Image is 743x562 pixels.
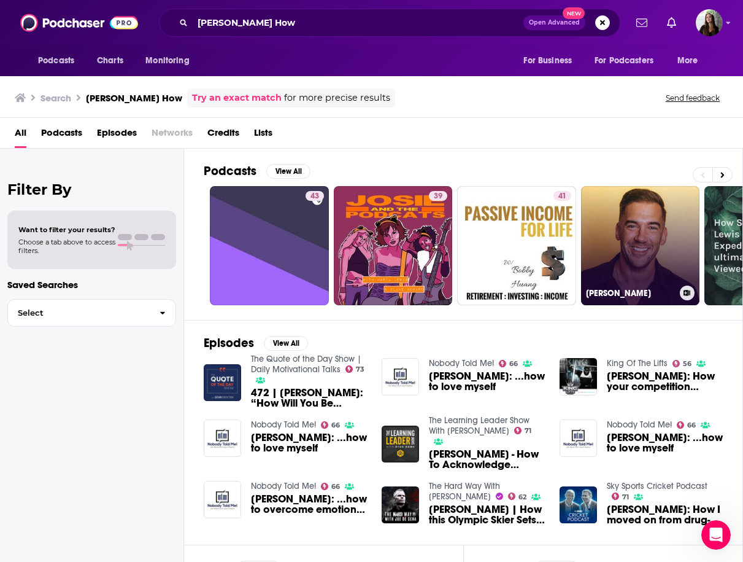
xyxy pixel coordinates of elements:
a: 39 [429,191,447,201]
span: 73 [356,367,364,372]
img: Lewis Howes: ...how to love myself [560,420,597,457]
span: [PERSON_NAME]: ...how to love myself [607,432,723,453]
span: Podcasts [38,52,74,69]
a: Lewis Howes - How To Acknowledge Greatness [382,426,419,463]
span: 71 [622,494,629,500]
a: Bryce Lewis: How your competition impacts performance! [560,358,597,396]
a: Lewis Howes: ...how to love myself [429,371,545,392]
span: For Podcasters [595,52,653,69]
span: Select [8,309,150,317]
input: Search podcasts, credits, & more... [193,13,523,33]
a: Sky Sports Cricket Podcast [607,481,707,491]
span: 71 [525,428,531,434]
a: Bryce Lewis: How your competition impacts performance! [607,371,723,392]
a: All [15,123,26,148]
a: 472 | Ray Lewis: “How Will You Be Remembered?” [251,388,367,408]
span: Want to filter your results? [18,225,115,234]
a: Nobody Told Me! [607,420,672,430]
button: View All [264,336,308,351]
span: for more precise results [284,91,390,105]
a: 71 [612,493,629,500]
a: Charts [89,49,131,72]
span: 66 [331,484,340,490]
span: Open Advanced [529,20,580,26]
h2: Episodes [204,335,254,351]
a: The Quote of the Day Show | Daily Motivational Talks [251,354,361,375]
button: Open AdvancedNew [523,15,585,30]
a: Nobody Told Me! [251,420,316,430]
h3: Search [40,92,71,104]
button: Select [7,299,176,327]
a: 39 [334,186,453,305]
a: Doug Lewis | How this Olympic Skier Sets Effective Goals [382,486,419,524]
button: open menu [137,49,205,72]
span: Charts [97,52,123,69]
a: Try an exact match [192,91,282,105]
img: User Profile [696,9,723,36]
img: 472 | Ray Lewis: “How Will You Be Remembered?” [204,364,241,402]
span: 41 [558,190,566,203]
a: 56 [672,360,692,367]
a: Nobody Told Me! [429,358,494,369]
img: Lewis Howes: ...how to love myself [204,420,241,457]
span: 472 | [PERSON_NAME]: “How Will You Be Remembered?” [251,388,367,408]
button: open menu [587,49,671,72]
button: Show profile menu [696,9,723,36]
a: Podcasts [41,123,82,148]
h2: Filter By [7,181,176,198]
button: open menu [669,49,714,72]
a: 66 [321,483,341,490]
span: Logged in as bnmartinn [696,9,723,36]
a: Lists [254,123,272,148]
span: [PERSON_NAME]: How I moved on from drug-smuggling terror and prison [607,504,723,525]
button: open menu [515,49,587,72]
p: Saved Searches [7,279,176,291]
a: The Hard Way With Joe De Sena [429,481,500,502]
a: Show notifications dropdown [662,12,681,33]
a: Lewis Howes: ...how to love myself [251,432,367,453]
span: New [563,7,585,19]
span: 66 [687,423,696,428]
a: 73 [345,365,365,373]
iframe: Intercom live chat [701,520,731,550]
img: Chris Lewis: How I moved on from drug-smuggling terror and prison [560,486,597,524]
span: [PERSON_NAME]: ...how to love myself [429,371,545,392]
a: 66 [499,360,518,367]
a: 43 [306,191,324,201]
a: 41 [553,191,571,201]
span: [PERSON_NAME] - How To Acknowledge Greatness [429,449,545,470]
img: Lewis Howes: ...how to love myself [382,358,419,396]
button: open menu [29,49,90,72]
button: View All [266,164,310,179]
span: 56 [683,361,691,367]
a: Credits [207,123,239,148]
span: [PERSON_NAME]: How your competition impacts performance! [607,371,723,392]
a: [PERSON_NAME] [581,186,700,305]
div: Search podcasts, credits, & more... [159,9,620,37]
a: Lewis Howes: ...how to love myself [607,432,723,453]
h3: [PERSON_NAME] How [86,92,182,104]
span: Monitoring [145,52,189,69]
a: PodcastsView All [204,163,310,179]
a: Episodes [97,123,137,148]
span: 39 [434,190,442,203]
span: [PERSON_NAME]: ...how to overcome emotional trauma [251,494,367,515]
a: 43 [210,186,329,305]
button: Send feedback [662,93,723,103]
a: EpisodesView All [204,335,308,351]
a: Podchaser - Follow, Share and Rate Podcasts [20,11,138,34]
span: [PERSON_NAME]: ...how to love myself [251,432,367,453]
a: Lewis Howes - How To Acknowledge Greatness [429,449,545,470]
a: Chris Lewis: How I moved on from drug-smuggling terror and prison [607,504,723,525]
a: Lewis Howes: ...how to overcome emotional trauma [251,494,367,515]
a: Show notifications dropdown [631,12,652,33]
a: 62 [508,493,527,500]
a: Lewis Howes: ...how to overcome emotional trauma [204,481,241,518]
a: Nobody Told Me! [251,481,316,491]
